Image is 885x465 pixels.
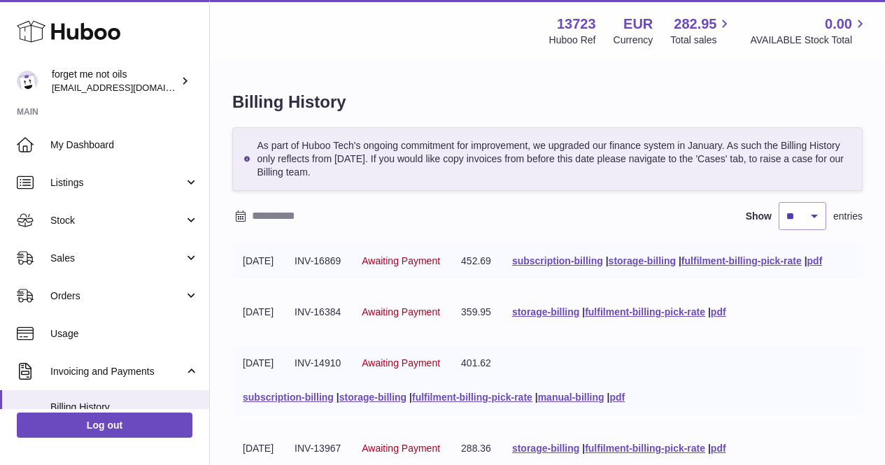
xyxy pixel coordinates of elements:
span: | [679,255,681,266]
td: [DATE] [232,244,284,278]
div: Currency [614,34,653,47]
span: | [606,255,609,266]
span: | [805,255,807,266]
h1: Billing History [232,91,863,113]
td: 401.62 [451,346,502,380]
a: pdf [711,306,726,317]
a: pdf [609,392,625,403]
a: pdf [807,255,823,266]
span: AVAILABLE Stock Total [750,34,868,47]
span: Awaiting Payment [362,306,440,317]
strong: 13723 [557,15,596,34]
a: fulfilment-billing-pick-rate [585,306,705,317]
span: | [535,392,538,403]
span: Billing History [50,401,199,414]
span: Awaiting Payment [362,443,440,454]
span: Orders [50,289,184,303]
span: Total sales [670,34,732,47]
td: [DATE] [232,346,284,380]
span: | [708,443,711,454]
a: Log out [17,413,192,438]
td: 359.95 [451,295,502,329]
a: storage-billing [609,255,676,266]
span: | [582,306,585,317]
span: Stock [50,214,184,227]
a: subscription-billing [243,392,334,403]
span: | [582,443,585,454]
span: 0.00 [825,15,852,34]
a: storage-billing [512,306,579,317]
a: 0.00 AVAILABLE Stock Total [750,15,868,47]
a: pdf [711,443,726,454]
span: 282.95 [674,15,716,34]
strong: EUR [623,15,653,34]
div: As part of Huboo Tech's ongoing commitment for improvement, we upgraded our finance system in Jan... [232,127,863,191]
span: [EMAIL_ADDRESS][DOMAIN_NAME] [52,82,206,93]
span: Listings [50,176,184,189]
a: fulfilment-billing-pick-rate [585,443,705,454]
td: INV-16384 [284,295,351,329]
span: entries [833,210,863,223]
span: My Dashboard [50,138,199,152]
a: manual-billing [538,392,604,403]
a: storage-billing [339,392,406,403]
div: Huboo Ref [549,34,596,47]
a: subscription-billing [512,255,603,266]
td: [DATE] [232,295,284,329]
label: Show [746,210,772,223]
span: | [337,392,339,403]
span: Invoicing and Payments [50,365,184,378]
span: Sales [50,252,184,265]
span: | [708,306,711,317]
span: Awaiting Payment [362,255,440,266]
span: Usage [50,327,199,341]
span: | [409,392,412,403]
a: fulfilment-billing-pick-rate [412,392,532,403]
span: | [607,392,609,403]
span: Awaiting Payment [362,357,440,369]
img: forgetmenothf@gmail.com [17,71,38,92]
a: 282.95 Total sales [670,15,732,47]
td: 452.69 [451,244,502,278]
div: forget me not oils [52,68,178,94]
a: fulfilment-billing-pick-rate [681,255,802,266]
a: storage-billing [512,443,579,454]
td: INV-14910 [284,346,351,380]
td: INV-16869 [284,244,351,278]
